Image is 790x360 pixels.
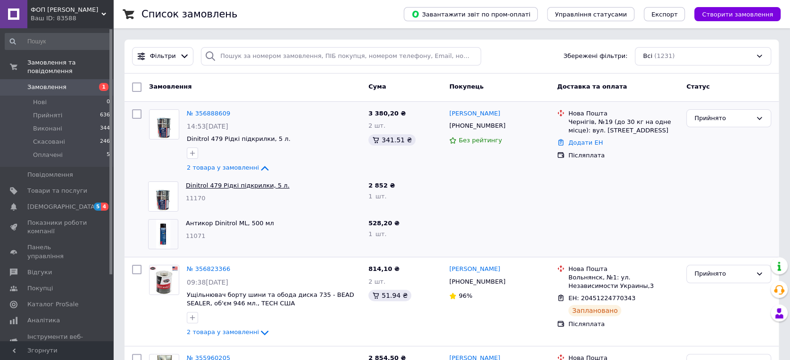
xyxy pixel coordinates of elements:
span: Відгуки [27,268,52,277]
span: [DEMOGRAPHIC_DATA] [27,203,97,211]
span: 09:38[DATE] [187,278,228,286]
button: Експорт [644,7,685,21]
span: Збережені фільтри: [563,52,627,61]
div: 51.94 ₴ [368,290,411,301]
input: Пошук за номером замовлення, ПІБ покупця, номером телефону, Email, номером накладної [201,47,481,65]
span: Всі [643,52,652,61]
div: Післяплата [568,151,679,160]
a: № 356823366 [187,265,230,272]
a: Антикор Dinitrol ML, 500 мл [186,220,274,227]
a: Створити замовлення [685,10,781,17]
span: 246 [100,138,110,146]
span: 2 852 ₴ [368,182,395,189]
div: Ваш ID: 83588 [31,14,113,23]
span: Управління статусами [555,11,627,18]
input: Пошук [5,33,111,50]
button: Завантажити звіт по пром-оплаті [404,7,538,21]
a: Dinitrol 479 Рідкі підкрилки, 5 л. [186,182,290,189]
a: Ущільнювач борту шини та обода диска 735 - BEAD SEALER, об'єм 946 мл., TECH США [187,291,354,307]
span: Cума [368,83,386,90]
span: Без рейтингу [458,137,502,144]
span: 528,20 ₴ [368,220,399,227]
img: Фото товару [149,182,178,211]
img: Фото товару [150,265,179,295]
span: Замовлення [27,83,67,91]
div: Прийнято [694,114,752,123]
span: 2 товара у замовленні [187,164,259,172]
span: 11170 [186,195,205,202]
h1: Список замовлень [141,8,237,20]
span: Каталог ProSale [27,300,78,309]
div: 341.51 ₴ [368,134,416,146]
span: Доставка та оплата [557,83,627,90]
span: 96% [458,292,472,299]
span: Замовлення [149,83,191,90]
span: Покупець [449,83,483,90]
img: Фото товару [156,220,170,249]
span: Виконані [33,124,62,133]
span: Оплачені [33,151,63,159]
span: Експорт [651,11,678,18]
span: ФОП Мітла Віра Петрівна [31,6,101,14]
span: 5 [107,151,110,159]
span: Товари та послуги [27,187,87,195]
div: Заплановано [568,305,622,316]
div: Чернігів, №19 (до 30 кг на одне місце): вул. [STREET_ADDRESS] [568,118,679,135]
a: 2 товара у замовленні [187,328,270,335]
span: 11071 [186,232,205,239]
span: 3 380,20 ₴ [368,110,406,117]
a: Додати ЕН [568,139,603,146]
div: [PHONE_NUMBER] [447,276,507,288]
span: 814,10 ₴ [368,265,399,272]
button: Створити замовлення [694,7,781,21]
span: Аналітика [27,316,60,325]
span: Повідомлення [27,171,73,179]
span: Панель управління [27,243,87,260]
span: Інструменти веб-майстра та SEO [27,333,87,350]
span: (1231) [654,52,674,59]
div: Нова Пошта [568,265,679,273]
span: 4 [101,203,108,211]
span: 1 шт. [368,193,386,200]
span: 1 шт. [368,230,386,237]
a: Фото товару [149,265,179,295]
span: Показники роботи компанії [27,219,87,236]
a: [PERSON_NAME] [449,109,500,118]
span: Нові [33,98,47,106]
div: Прийнято [694,269,752,279]
button: Управління статусами [547,7,634,21]
span: Фільтри [150,52,176,61]
img: Фото товару [150,110,179,139]
span: Статус [686,83,710,90]
div: [PHONE_NUMBER] [447,120,507,132]
span: 0 [107,98,110,106]
span: ЕН: 20451224770343 [568,295,635,302]
div: Післяплата [568,320,679,328]
span: 2 шт. [368,122,385,129]
div: Нова Пошта [568,109,679,118]
span: 5 [94,203,101,211]
span: 14:53[DATE] [187,123,228,130]
a: № 356888609 [187,110,230,117]
span: 1 [99,83,108,91]
div: Вольнянск, №1: ул. Независимости Украины,3 [568,273,679,290]
span: Завантажити звіт по пром-оплаті [411,10,530,18]
span: 636 [100,111,110,120]
span: Прийняті [33,111,62,120]
a: Фото товару [149,109,179,139]
span: Скасовані [33,138,65,146]
span: 2 шт. [368,278,385,285]
span: 344 [100,124,110,133]
a: 2 товара у замовленні [187,164,270,171]
span: Покупці [27,284,53,293]
a: [PERSON_NAME] [449,265,500,274]
a: Dinitrol 479 Рідкі підкрилки, 5 л. [187,135,291,142]
span: Створити замовлення [702,11,773,18]
span: Замовлення та повідомлення [27,58,113,75]
span: 2 товара у замовленні [187,329,259,336]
